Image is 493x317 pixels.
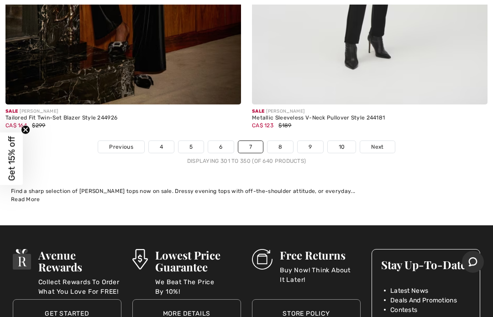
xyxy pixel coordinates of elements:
img: plus_v2.svg [470,87,478,95]
div: Tailored Fit Twin-Set Blazer Style 244926 [5,115,241,121]
span: Contests [390,305,417,315]
h3: Stay Up-To-Date [381,259,471,270]
div: [PERSON_NAME] [252,108,488,115]
span: CA$ 164 [5,122,27,129]
a: 6 [208,141,233,153]
h3: Free Returns [280,249,361,261]
span: $189 [278,122,291,129]
a: Previous [98,141,144,153]
a: 9 [298,141,323,153]
h3: Avenue Rewards [38,249,121,273]
span: Previous [109,143,133,151]
span: $299 [32,122,45,129]
span: Sale [252,109,264,114]
a: 4 [149,141,174,153]
img: Lowest Price Guarantee [132,249,148,270]
div: Find a sharp selection of [PERSON_NAME] tops now on sale. Dressy evening tops with off-the-should... [11,187,482,195]
div: Metallic Sleeveless V-Neck Pullover Style 244181 [252,115,488,121]
span: Latest News [390,286,428,296]
span: Deals And Promotions [390,296,457,305]
h3: Lowest Price Guarantee [155,249,241,273]
a: Next [360,141,394,153]
a: 8 [267,141,293,153]
span: Next [371,143,383,151]
a: 7 [238,141,263,153]
span: CA$ 123 [252,122,273,129]
a: 10 [328,141,356,153]
span: Sale [5,109,18,114]
p: Collect Rewards To Order What You Love For FREE! [38,277,121,296]
img: Free Returns [252,249,273,270]
div: [PERSON_NAME] [5,108,241,115]
img: plus_v2.svg [223,87,231,95]
p: We Beat The Price By 10%! [155,277,241,296]
img: Avenue Rewards [13,249,31,270]
p: Buy Now! Think About It Later! [280,265,361,284]
span: Read More [11,196,40,203]
a: 5 [178,141,204,153]
button: Close teaser [21,125,30,134]
span: Get 15% off [6,136,17,181]
iframe: Opens a widget where you can chat to one of our agents [462,251,484,274]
